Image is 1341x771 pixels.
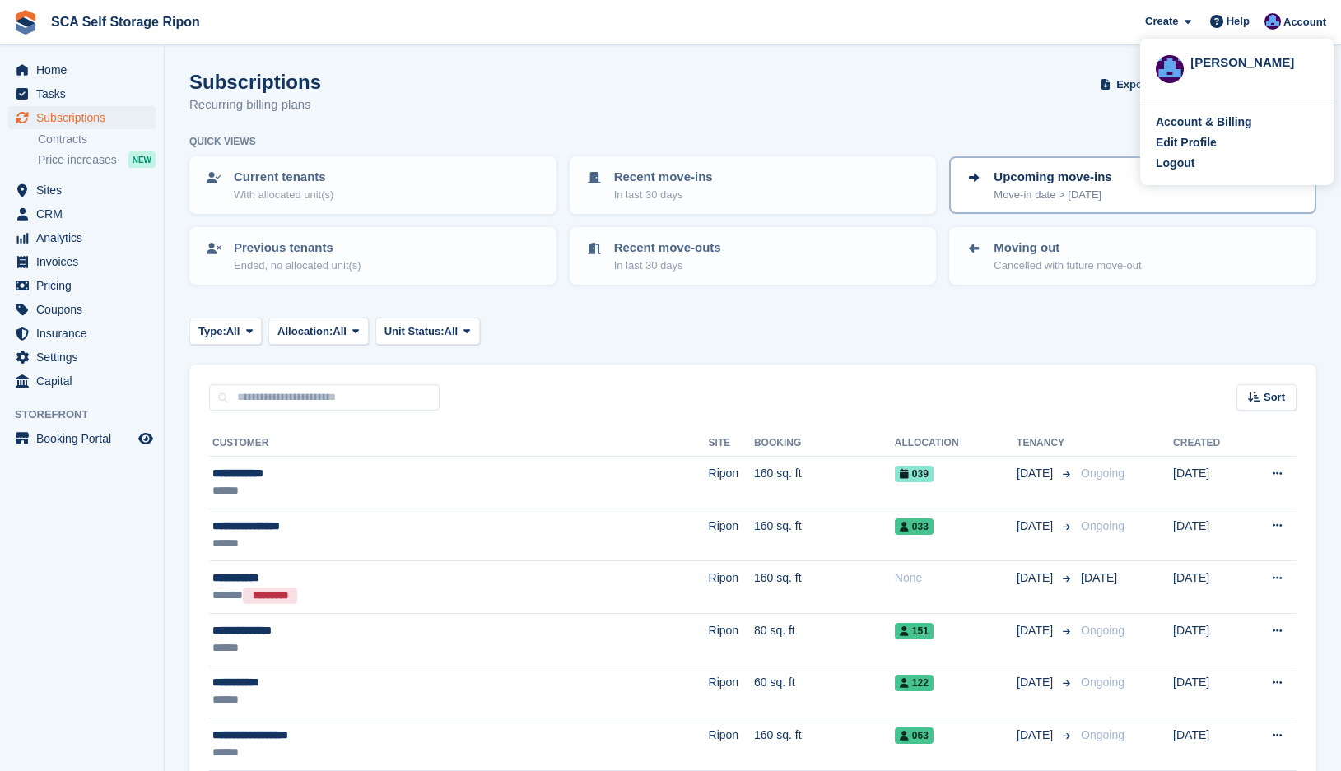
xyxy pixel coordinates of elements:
[15,406,164,423] span: Storefront
[36,369,135,392] span: Capital
[1081,676,1124,689] span: Ongoing
[994,168,1111,187] p: Upcoming move-ins
[1017,465,1056,482] span: [DATE]
[1081,624,1124,637] span: Ongoing
[1017,430,1074,457] th: Tenancy
[1190,53,1318,68] div: [PERSON_NAME]
[754,666,895,718] td: 60 sq. ft
[1156,114,1252,131] div: Account & Billing
[38,151,156,169] a: Price increases NEW
[189,318,262,345] button: Type: All
[44,8,207,35] a: SCA Self Storage Ripon
[1081,728,1124,741] span: Ongoing
[754,509,895,561] td: 160 sq. ft
[8,346,156,369] a: menu
[994,239,1141,258] p: Moving out
[895,466,934,482] span: 039
[333,323,347,340] span: All
[191,158,555,212] a: Current tenants With allocated unit(s)
[1081,467,1124,480] span: Ongoing
[1173,457,1244,509] td: [DATE]
[895,518,934,535] span: 033
[895,430,1017,457] th: Allocation
[36,226,135,249] span: Analytics
[36,58,135,81] span: Home
[1173,430,1244,457] th: Created
[709,430,754,457] th: Site
[1173,561,1244,614] td: [DATE]
[709,613,754,666] td: Ripon
[1145,13,1178,30] span: Create
[1173,666,1244,718] td: [DATE]
[754,718,895,771] td: 160 sq. ft
[754,613,895,666] td: 80 sq. ft
[8,274,156,297] a: menu
[189,134,256,149] h6: Quick views
[8,202,156,225] a: menu
[1156,114,1318,131] a: Account & Billing
[8,179,156,202] a: menu
[268,318,369,345] button: Allocation: All
[8,106,156,129] a: menu
[614,239,721,258] p: Recent move-outs
[38,152,117,168] span: Price increases
[1116,77,1150,93] span: Export
[36,106,135,129] span: Subscriptions
[1017,622,1056,639] span: [DATE]
[375,318,480,345] button: Unit Status: All
[8,58,156,81] a: menu
[1097,71,1170,98] button: Export
[36,82,135,105] span: Tasks
[8,226,156,249] a: menu
[277,323,333,340] span: Allocation:
[36,322,135,345] span: Insurance
[234,258,361,274] p: Ended, no allocated unit(s)
[189,95,321,114] p: Recurring billing plans
[895,623,934,639] span: 151
[614,168,713,187] p: Recent move-ins
[994,258,1141,274] p: Cancelled with future move-out
[1156,55,1184,83] img: Sarah Race
[709,457,754,509] td: Ripon
[1017,727,1056,744] span: [DATE]
[1283,14,1326,30] span: Account
[1264,389,1285,406] span: Sort
[1173,509,1244,561] td: [DATE]
[951,229,1315,283] a: Moving out Cancelled with future move-out
[895,675,934,691] span: 122
[709,666,754,718] td: Ripon
[614,187,713,203] p: In last 30 days
[36,298,135,321] span: Coupons
[1264,13,1281,30] img: Sarah Race
[191,229,555,283] a: Previous tenants Ended, no allocated unit(s)
[1156,155,1194,172] div: Logout
[709,718,754,771] td: Ripon
[614,258,721,274] p: In last 30 days
[1173,718,1244,771] td: [DATE]
[8,298,156,321] a: menu
[36,274,135,297] span: Pricing
[189,71,321,93] h1: Subscriptions
[8,250,156,273] a: menu
[445,323,459,340] span: All
[209,430,709,457] th: Customer
[895,727,934,744] span: 063
[1017,674,1056,691] span: [DATE]
[36,250,135,273] span: Invoices
[8,82,156,105] a: menu
[36,346,135,369] span: Settings
[8,322,156,345] a: menu
[234,239,361,258] p: Previous tenants
[994,187,1111,203] p: Move-in date > [DATE]
[8,427,156,450] a: menu
[1081,571,1117,584] span: [DATE]
[128,151,156,168] div: NEW
[13,10,38,35] img: stora-icon-8386f47178a22dfd0bd8f6a31ec36ba5ce8667c1dd55bd0f319d3a0aa187defe.svg
[1156,134,1217,151] div: Edit Profile
[36,179,135,202] span: Sites
[38,132,156,147] a: Contracts
[1156,134,1318,151] a: Edit Profile
[571,158,935,212] a: Recent move-ins In last 30 days
[754,561,895,614] td: 160 sq. ft
[1081,519,1124,532] span: Ongoing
